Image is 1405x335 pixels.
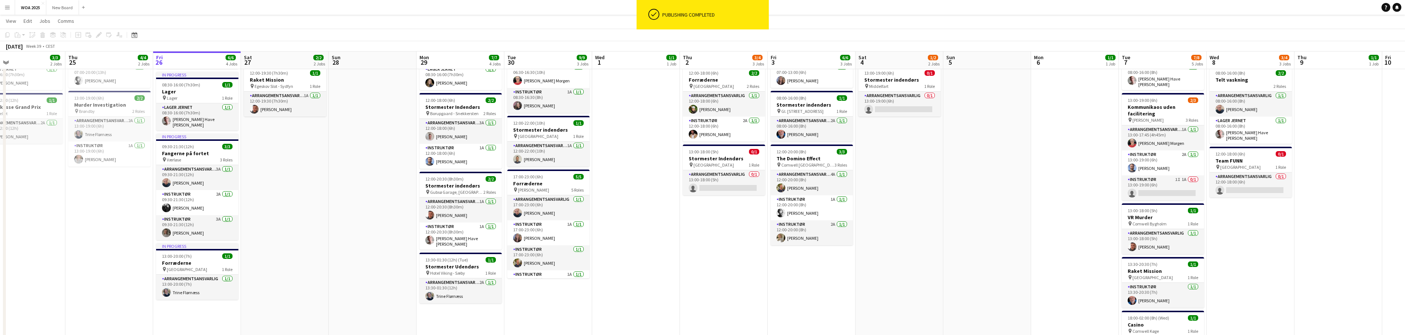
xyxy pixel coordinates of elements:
div: Publishing completed [662,11,766,18]
button: WOA 2025 [15,0,46,15]
button: New Board [46,0,79,15]
span: Edit [24,18,32,24]
a: Edit [21,16,35,26]
a: View [3,16,19,26]
a: Comms [55,16,77,26]
span: View [6,18,16,24]
div: [DATE] [6,43,23,50]
span: Comms [58,18,74,24]
span: Jobs [39,18,50,24]
div: CEST [46,43,55,49]
a: Jobs [36,16,53,26]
